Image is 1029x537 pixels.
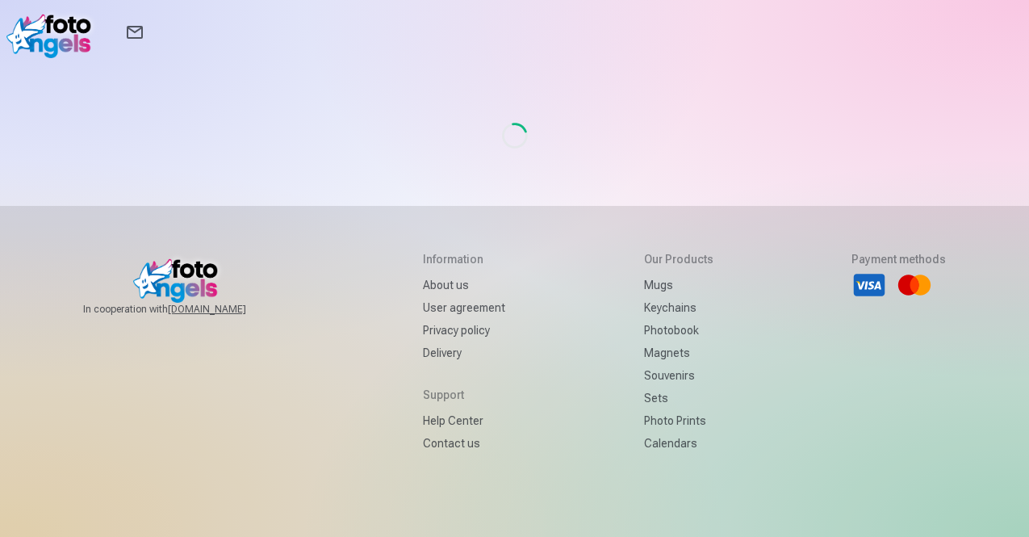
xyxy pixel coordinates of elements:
span: In cooperation with [83,303,285,316]
li: Mastercard [897,267,932,303]
a: Keychains [644,296,713,319]
a: Mugs [644,274,713,296]
a: Privacy policy [423,319,505,342]
a: [DOMAIN_NAME] [168,303,285,316]
a: Photo prints [644,409,713,432]
a: Photobook [644,319,713,342]
a: About us [423,274,505,296]
img: /v1 [6,6,99,58]
h5: Support [423,387,505,403]
a: Sets [644,387,713,409]
h5: Information [423,251,505,267]
a: User agreement [423,296,505,319]
a: Souvenirs [644,364,713,387]
a: Magnets [644,342,713,364]
li: Visa [851,267,887,303]
a: Help Center [423,409,505,432]
a: Contact us [423,432,505,455]
a: Calendars [644,432,713,455]
a: Delivery [423,342,505,364]
h5: Payment methods [851,251,946,267]
h5: Our products [644,251,713,267]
